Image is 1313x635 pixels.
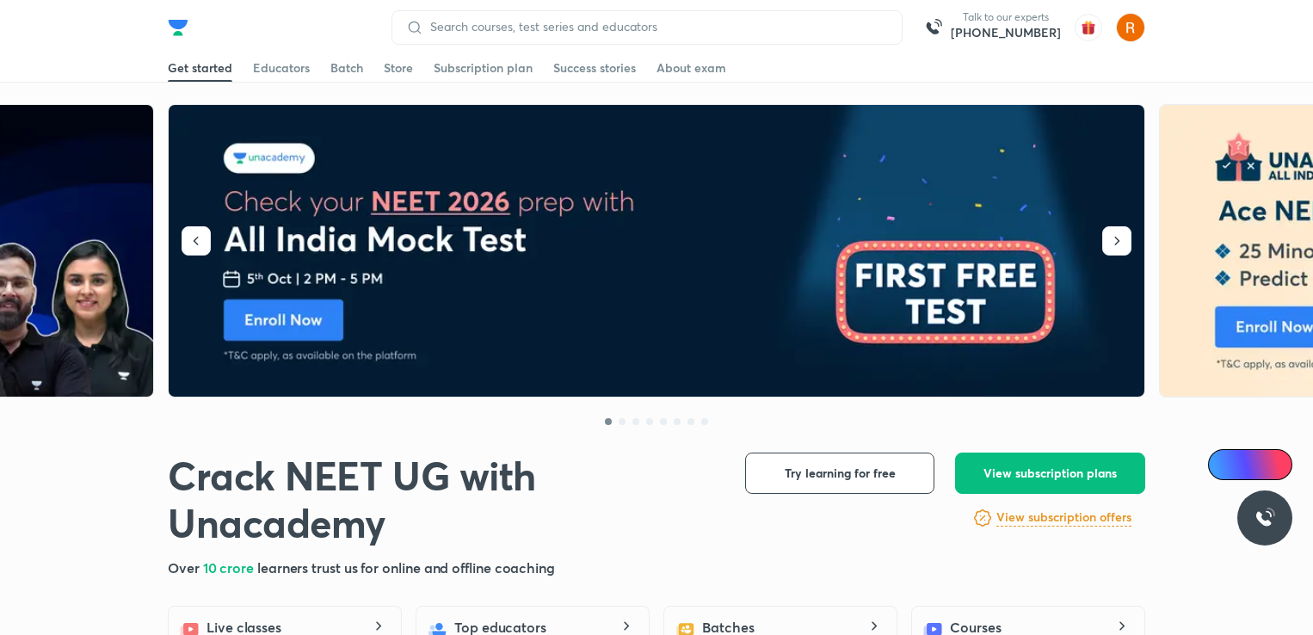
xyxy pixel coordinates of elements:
span: View subscription plans [983,465,1117,482]
h6: View subscription offers [996,509,1131,527]
button: Try learning for free [745,453,934,494]
a: [PHONE_NUMBER] [951,24,1061,41]
div: Get started [168,59,232,77]
a: Batch [330,54,363,82]
div: Subscription plan [434,59,533,77]
img: call-us [916,10,951,45]
a: About exam [656,54,726,82]
div: Educators [253,59,310,77]
a: Ai Doubts [1208,449,1292,480]
img: Company Logo [168,17,188,38]
a: Success stories [553,54,636,82]
button: View subscription plans [955,453,1145,494]
img: Aliya Fatima [1116,13,1145,42]
a: Educators [253,54,310,82]
p: Talk to our experts [951,10,1061,24]
span: Over [168,558,203,576]
img: ttu [1254,508,1275,528]
a: Subscription plan [434,54,533,82]
img: Icon [1218,458,1232,472]
h1: Crack NEET UG with Unacademy [168,453,718,547]
div: Batch [330,59,363,77]
input: Search courses, test series and educators [423,20,888,34]
div: Success stories [553,59,636,77]
a: View subscription offers [996,508,1131,528]
div: Store [384,59,413,77]
span: learners trust us for online and offline coaching [257,558,555,576]
div: About exam [656,59,726,77]
span: 10 crore [203,558,257,576]
a: Store [384,54,413,82]
span: Try learning for free [785,465,896,482]
span: Ai Doubts [1236,458,1282,472]
img: avatar [1075,14,1102,41]
a: Get started [168,54,232,82]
